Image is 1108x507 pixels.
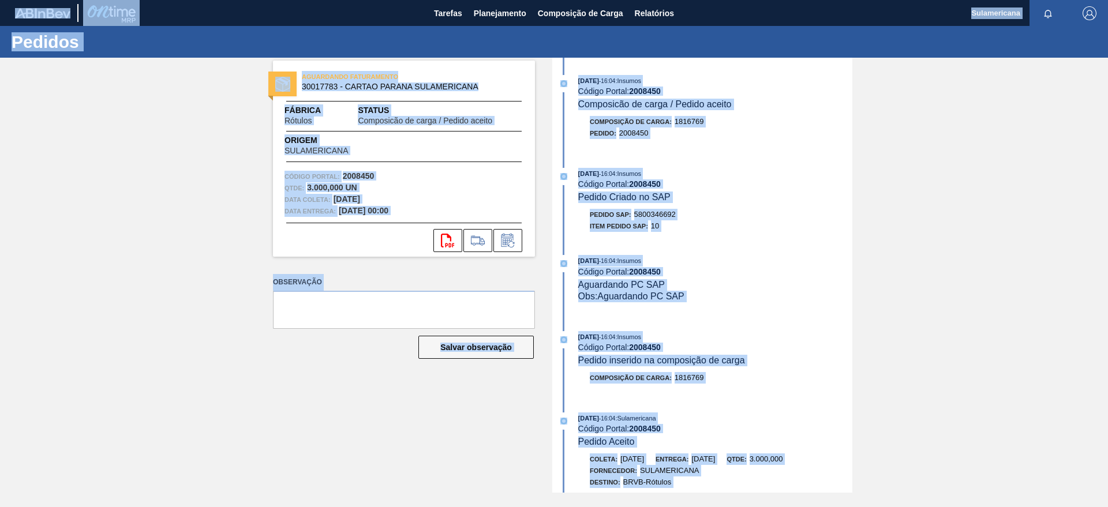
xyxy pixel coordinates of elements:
[285,182,304,194] span: Qtde :
[285,104,348,117] span: Fábrica
[302,82,511,91] span: 30017783 - CARTAO PARANA SULAMERICANA
[629,267,661,276] strong: 2008450
[433,229,462,252] div: Abrir arquivo PDF
[358,104,523,117] span: Status
[590,211,631,218] span: Pedido SAP:
[334,194,360,204] strong: [DATE]
[285,194,331,205] span: Data coleta:
[343,171,375,181] strong: 2008450
[273,274,535,291] label: Observação
[578,267,852,276] div: Código Portal:
[578,291,684,301] span: Obs: Aguardando PC SAP
[474,6,526,20] span: Planejamento
[640,466,699,475] span: SULAMERICANA
[634,210,676,219] span: 5800346692
[578,333,599,340] span: [DATE]
[275,77,290,92] img: status
[578,343,852,352] div: Código Portal:
[590,118,672,125] span: Composição de Carga :
[12,35,216,48] h1: Pedidos
[578,415,599,422] span: [DATE]
[750,455,783,463] span: 3.000,000
[615,170,641,177] span: : Insumos
[560,418,567,425] img: atual
[691,455,715,463] span: [DATE]
[358,117,492,125] span: Composicão de carga / Pedido aceito
[578,87,852,96] div: Código Portal:
[620,455,644,463] span: [DATE]
[578,99,732,109] span: Composicão de carga / Pedido aceito
[619,129,649,137] span: 2008450
[656,456,688,463] span: Entrega:
[578,355,745,365] span: Pedido inserido na composição de carga
[590,456,617,463] span: Coleta:
[623,478,672,486] span: BRVB-Rótulos
[307,183,357,192] strong: 3.000,000 UN
[463,229,492,252] div: Ir para Composição de Carga
[285,117,312,125] span: Rótulos
[560,260,567,267] img: atual
[727,456,746,463] span: Qtde:
[1083,6,1096,20] img: Logout
[578,192,671,202] span: Pedido Criado no SAP
[578,77,599,84] span: [DATE]
[493,229,522,252] div: Informar alteração no pedido
[615,77,641,84] span: : Insumos
[615,333,641,340] span: : Insumos
[15,8,70,18] img: TNhmsLtSVTkK8tSr43FrP2fwEKptu5GPRR3wAAAABJRU5ErkJggg==
[285,171,340,182] span: Código Portal:
[629,87,661,96] strong: 2008450
[578,437,635,446] span: Pedido Aceito
[285,205,336,217] span: Data entrega:
[615,257,641,264] span: : Insumos
[1030,5,1066,21] button: Notificações
[578,424,852,433] div: Código Portal:
[434,6,462,20] span: Tarefas
[599,258,615,264] span: - 16:04
[302,71,463,82] span: AGUARDANDO FATURAMENTO
[578,257,599,264] span: [DATE]
[599,171,615,177] span: - 16:04
[675,373,704,382] span: 1816769
[560,336,567,343] img: atual
[578,170,599,177] span: [DATE]
[538,6,623,20] span: Composição de Carga
[599,415,615,422] span: - 16:04
[629,179,661,189] strong: 2008450
[578,280,665,290] span: Aguardando PC SAP
[590,374,672,381] span: Composição de Carga :
[629,343,661,352] strong: 2008450
[285,134,381,147] span: Origem
[285,147,348,155] span: SULAMERICANA
[615,415,656,422] span: : Sulamericana
[629,424,661,433] strong: 2008450
[599,334,615,340] span: - 16:04
[578,179,852,189] div: Código Portal:
[339,206,388,215] strong: [DATE] 00:00
[560,173,567,180] img: atual
[418,336,534,359] button: Salvar observação
[590,479,620,486] span: Destino:
[590,130,616,137] span: Pedido :
[651,221,659,230] span: 10
[560,80,567,87] img: atual
[590,467,637,474] span: Fornecedor:
[590,223,648,230] span: Item pedido SAP:
[635,6,674,20] span: Relatórios
[599,78,615,84] span: - 16:04
[675,117,704,126] span: 1816769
